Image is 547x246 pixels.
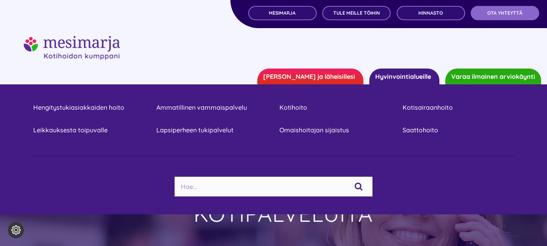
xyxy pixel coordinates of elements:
a: Hyvinvointialueille [369,69,439,84]
a: [PERSON_NAME] ja läheisillesi [257,69,363,84]
input: Hae... [175,177,372,196]
a: TULE MEILLE TÖIHIN [322,6,391,20]
a: Ammatillinen vammaispalvelu [156,102,268,113]
a: Lapsiperheen tukipalvelut [156,125,268,135]
span: TULE MEILLE TÖIHIN [333,10,380,16]
a: Varaa ilmainen arviokäynti [445,69,541,84]
a: Leikkauksesta toipuvalle [33,125,144,135]
a: Kotihoito [279,102,391,113]
a: Hengitystukiasiakkaiden hoito [33,102,144,113]
span: OTA YHTEYTTÄ [487,10,522,16]
img: mesimarjasi [24,36,120,60]
a: Saattohoito [403,125,514,135]
input: Haku [349,177,368,196]
a: mesimarjasi [24,35,120,45]
h1: LAADUKKAITA KOTIPALVELUITA [131,177,435,226]
span: Hinnasto [418,10,443,16]
a: Hinnasto [397,6,465,20]
span: MESIMARJA [269,10,296,16]
button: Evästeasetukset [8,222,24,238]
a: Omaishoitajan sijaistus [279,125,391,135]
a: Kotisairaanhoito [403,102,514,113]
a: MESIMARJA [248,6,317,20]
a: OTA YHTEYTTÄ [471,6,539,20]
